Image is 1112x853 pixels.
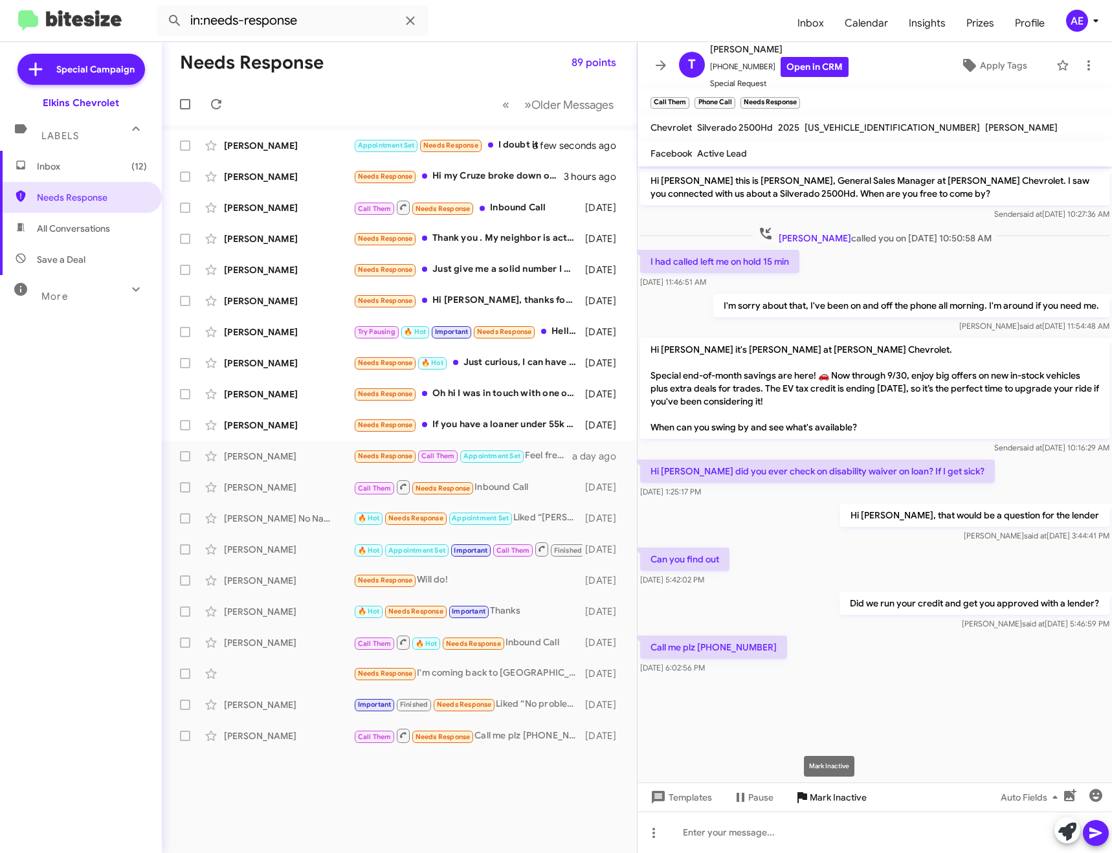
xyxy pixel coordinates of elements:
[583,512,627,525] div: [DATE]
[840,504,1109,527] p: Hi [PERSON_NAME], that would be a question for the lender
[358,421,413,429] span: Needs Response
[748,786,773,809] span: Pause
[224,698,353,711] div: [PERSON_NAME]
[358,265,413,274] span: Needs Response
[358,452,413,460] span: Needs Response
[898,5,956,42] a: Insights
[358,546,380,555] span: 🔥 Hot
[784,786,877,809] button: Mark Inactive
[688,54,696,75] span: T
[937,54,1050,77] button: Apply Tags
[990,786,1073,809] button: Auto Fields
[224,512,353,525] div: [PERSON_NAME] No Name
[224,543,353,556] div: [PERSON_NAME]
[437,700,492,709] span: Needs Response
[959,321,1109,331] span: [PERSON_NAME] [DATE] 11:54:48 AM
[787,5,834,42] span: Inbox
[358,639,392,648] span: Call Them
[640,548,729,571] p: Can you find out
[358,576,413,584] span: Needs Response
[583,263,627,276] div: [DATE]
[353,666,583,681] div: I'm coming back to [GEOGRAPHIC_DATA] from [DATE]-[DATE] Sounds good The vin is above I was offere...
[583,574,627,587] div: [DATE]
[423,141,478,150] span: Needs Response
[353,231,583,246] div: Thank you . My neighbor is actually going to sell me her car .
[17,54,145,85] a: Special Campaign
[1019,209,1042,219] span: said at
[554,546,583,555] span: Finished
[353,449,572,463] div: Feel free to call me if it is easier thanks.
[477,327,532,336] span: Needs Response
[224,357,353,370] div: [PERSON_NAME]
[446,639,501,648] span: Needs Response
[224,636,353,649] div: [PERSON_NAME]
[583,326,627,338] div: [DATE]
[834,5,898,42] a: Calendar
[583,667,627,680] div: [DATE]
[651,122,692,133] span: Chevrolet
[710,57,849,77] span: [PHONE_NUMBER]
[710,77,849,90] span: Special Request
[1019,321,1042,331] span: said at
[572,450,627,463] div: a day ago
[388,546,445,555] span: Appointment Set
[583,636,627,649] div: [DATE]
[583,388,627,401] div: [DATE]
[224,326,353,338] div: [PERSON_NAME]
[358,390,413,398] span: Needs Response
[353,634,583,650] div: Inbound Call
[648,786,712,809] span: Templates
[496,546,530,555] span: Call Them
[778,122,799,133] span: 2025
[421,452,455,460] span: Call Them
[640,250,799,273] p: I had called left me on hold 15 min
[224,388,353,401] div: [PERSON_NAME]
[1005,5,1055,42] a: Profile
[804,756,854,777] div: Mark Inactive
[710,41,849,57] span: [PERSON_NAME]
[56,63,135,76] span: Special Campaign
[840,592,1109,615] p: Did we run your credit and get you approved with a lender?
[452,514,509,522] span: Appointment Set
[495,91,517,118] button: Previous
[37,160,147,173] span: Inbox
[358,700,392,709] span: Important
[180,52,324,73] h1: Needs Response
[994,443,1109,452] span: Sender [DATE] 10:16:29 AM
[224,605,353,618] div: [PERSON_NAME]
[224,574,353,587] div: [PERSON_NAME]
[41,130,79,142] span: Labels
[37,191,147,204] span: Needs Response
[358,484,392,493] span: Call Them
[224,294,353,307] div: [PERSON_NAME]
[400,700,428,709] span: Finished
[779,232,851,244] span: [PERSON_NAME]
[985,122,1058,133] span: [PERSON_NAME]
[962,619,1109,628] span: [PERSON_NAME] [DATE] 5:46:59 PM
[224,139,353,152] div: [PERSON_NAME]
[452,607,485,615] span: Important
[495,91,621,118] nav: Page navigation example
[358,234,413,243] span: Needs Response
[224,419,353,432] div: [PERSON_NAME]
[358,733,392,741] span: Call Them
[781,57,849,77] a: Open in CRM
[224,729,353,742] div: [PERSON_NAME]
[353,604,583,619] div: Thanks
[416,639,438,648] span: 🔥 Hot
[353,511,583,526] div: Liked “[PERSON_NAME]”
[640,663,705,672] span: [DATE] 6:02:56 PM
[224,450,353,463] div: [PERSON_NAME]
[583,232,627,245] div: [DATE]
[583,357,627,370] div: [DATE]
[353,479,583,495] div: Inbound Call
[583,481,627,494] div: [DATE]
[722,786,784,809] button: Pause
[980,54,1027,77] span: Apply Tags
[805,122,980,133] span: [US_VEHICLE_IDENTIFICATION_NUMBER]
[358,607,380,615] span: 🔥 Hot
[353,697,583,712] div: Liked “No problem, we appreciate the opportunity!”
[583,543,627,556] div: [DATE]
[358,141,415,150] span: Appointment Set
[353,573,583,588] div: Will do!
